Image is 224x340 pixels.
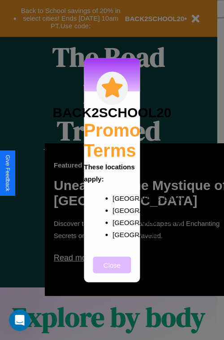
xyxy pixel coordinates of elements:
[112,228,129,240] p: [GEOGRAPHIC_DATA]
[84,163,135,182] b: These locations apply:
[9,309,30,331] iframe: Intercom live chat
[112,216,129,228] p: [GEOGRAPHIC_DATA]
[84,120,141,160] h2: Promo Terms
[112,192,129,204] p: [GEOGRAPHIC_DATA]
[112,204,129,216] p: [GEOGRAPHIC_DATA]
[52,105,171,120] h3: BACK2SCHOOL20
[4,155,11,191] div: Give Feedback
[93,256,131,273] button: Close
